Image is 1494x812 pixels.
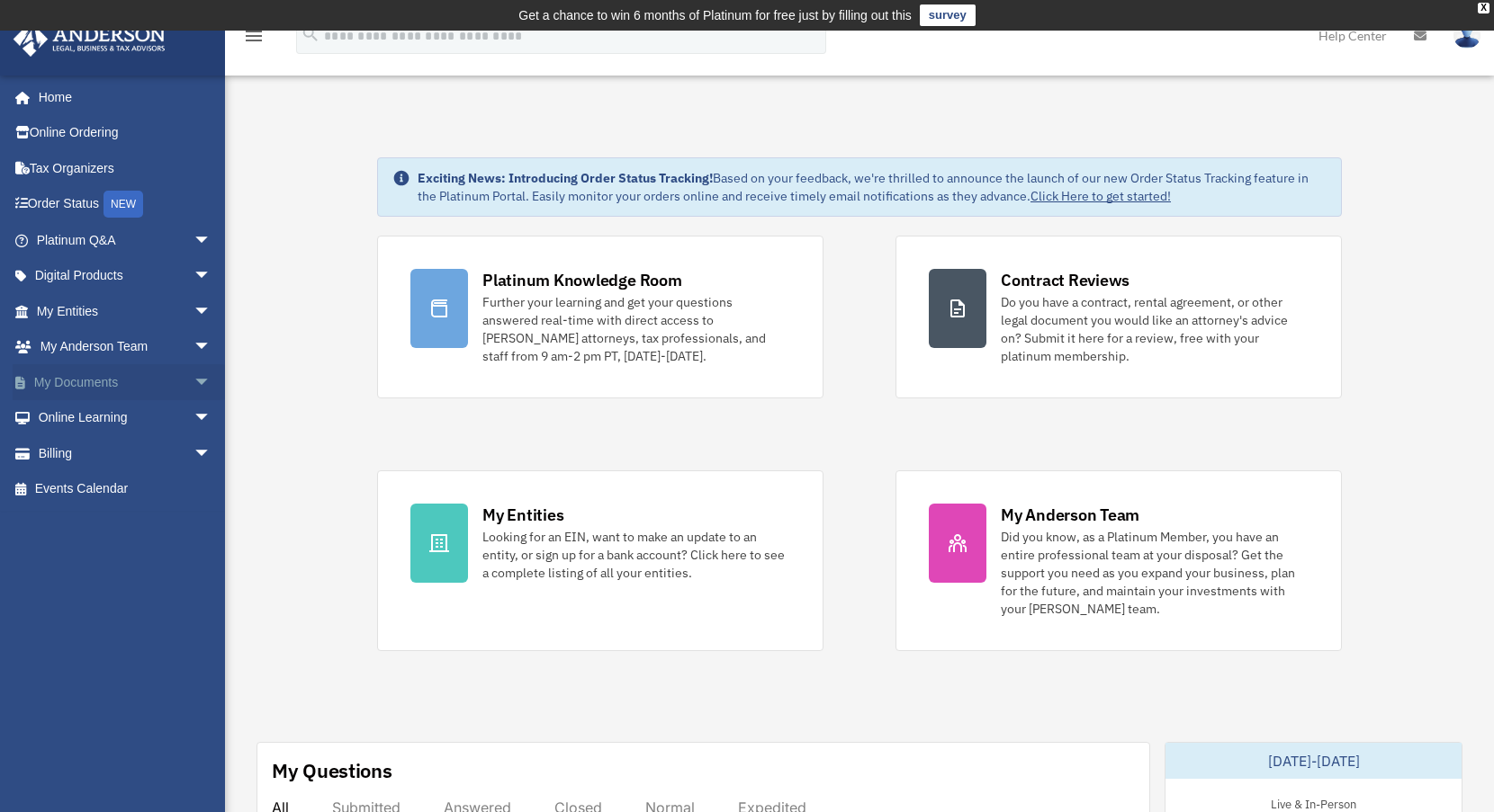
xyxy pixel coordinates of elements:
a: Billingarrow_drop_down [13,435,238,471]
a: Order StatusNEW [13,186,238,223]
span: arrow_drop_down [193,258,229,295]
div: Get a chance to win 6 months of Platinum for free just by filling out this [518,4,912,26]
div: Did you know, as a Platinum Member, you have an entire professional team at your disposal? Get th... [1001,528,1309,618]
a: Digital Productsarrow_drop_down [13,258,238,294]
strong: Exciting News: Introducing Order Status Tracking! [418,170,713,186]
span: arrow_drop_down [193,435,229,472]
i: search [301,24,320,44]
div: [DATE]-[DATE] [1165,743,1462,779]
a: My Anderson Teamarrow_drop_down [13,329,238,365]
img: Anderson Advisors Platinum Portal [8,22,171,57]
div: NEW [103,191,143,218]
a: menu [243,31,265,47]
a: My Entities Looking for an EIN, want to make an update to an entity, or sign up for a bank accoun... [377,470,823,651]
a: Home [13,79,229,115]
a: Platinum Knowledge Room Further your learning and get your questions answered real-time with dire... [377,236,823,398]
a: Events Calendar [13,471,238,507]
div: Platinum Knowledge Room [482,269,682,291]
a: Online Ordering [13,115,238,151]
a: Contract Reviews Do you have a contract, rental agreement, or other legal document you would like... [895,236,1342,398]
div: Contract Reviews [1001,269,1129,291]
a: Online Learningarrow_drop_down [13,400,238,436]
div: Do you have a contract, rental agreement, or other legal document you would like an attorney's ad... [1001,293,1309,365]
span: arrow_drop_down [193,293,229,330]
img: User Pic [1453,22,1480,49]
div: My Questions [272,757,392,784]
div: Further your learning and get your questions answered real-time with direct access to [PERSON_NAM... [482,293,790,365]
span: arrow_drop_down [193,329,229,366]
div: close [1478,3,1489,13]
div: Live & In-Person [1256,793,1371,812]
div: My Entities [482,504,563,526]
a: Platinum Q&Aarrow_drop_down [13,222,238,258]
a: Tax Organizers [13,150,238,186]
div: My Anderson Team [1001,504,1139,526]
a: My Entitiesarrow_drop_down [13,293,238,329]
a: My Documentsarrow_drop_down [13,364,238,400]
i: menu [243,25,265,47]
span: arrow_drop_down [193,400,229,437]
div: Based on your feedback, we're thrilled to announce the launch of our new Order Status Tracking fe... [418,169,1327,205]
div: Looking for an EIN, want to make an update to an entity, or sign up for a bank account? Click her... [482,528,790,582]
span: arrow_drop_down [193,364,229,401]
a: My Anderson Team Did you know, as a Platinum Member, you have an entire professional team at your... [895,470,1342,651]
span: arrow_drop_down [193,222,229,259]
a: survey [920,4,976,26]
a: Click Here to get started! [1030,188,1171,204]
